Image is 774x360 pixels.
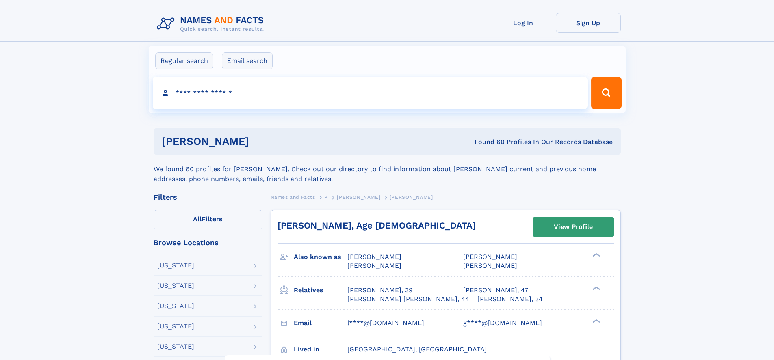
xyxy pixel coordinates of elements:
[533,217,614,237] a: View Profile
[347,286,413,295] a: [PERSON_NAME], 39
[556,13,621,33] a: Sign Up
[154,155,621,184] div: We found 60 profiles for [PERSON_NAME]. Check out our directory to find information about [PERSON...
[157,282,194,289] div: [US_STATE]
[294,283,347,297] h3: Relatives
[591,252,601,258] div: ❯
[591,285,601,291] div: ❯
[390,194,433,200] span: [PERSON_NAME]
[591,318,601,323] div: ❯
[324,192,328,202] a: P
[162,136,362,147] h1: [PERSON_NAME]
[157,343,194,350] div: [US_STATE]
[154,13,271,35] img: Logo Names and Facts
[463,253,517,261] span: [PERSON_NAME]
[153,77,588,109] input: search input
[591,77,621,109] button: Search Button
[324,194,328,200] span: P
[155,52,213,69] label: Regular search
[347,345,487,353] span: [GEOGRAPHIC_DATA], [GEOGRAPHIC_DATA]
[362,138,613,147] div: Found 60 Profiles In Our Records Database
[463,262,517,269] span: [PERSON_NAME]
[154,239,262,246] div: Browse Locations
[157,303,194,309] div: [US_STATE]
[294,250,347,264] h3: Also known as
[294,316,347,330] h3: Email
[193,215,202,223] span: All
[347,262,401,269] span: [PERSON_NAME]
[157,323,194,330] div: [US_STATE]
[347,295,469,304] a: [PERSON_NAME] [PERSON_NAME], 44
[154,194,262,201] div: Filters
[271,192,315,202] a: Names and Facts
[222,52,273,69] label: Email search
[157,262,194,269] div: [US_STATE]
[463,286,528,295] a: [PERSON_NAME], 47
[278,220,476,231] a: [PERSON_NAME], Age [DEMOGRAPHIC_DATA]
[337,192,380,202] a: [PERSON_NAME]
[294,343,347,356] h3: Lived in
[554,218,593,236] div: View Profile
[154,210,262,229] label: Filters
[347,253,401,261] span: [PERSON_NAME]
[337,194,380,200] span: [PERSON_NAME]
[477,295,543,304] a: [PERSON_NAME], 34
[491,13,556,33] a: Log In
